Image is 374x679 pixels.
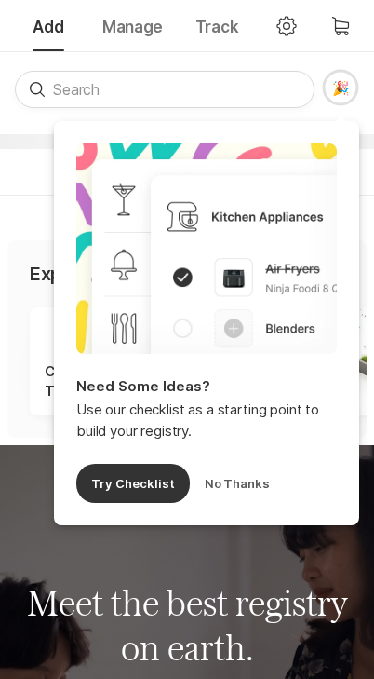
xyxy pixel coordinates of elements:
p: Need Some Ideas? [76,376,337,396]
p: Add [33,17,63,39]
span: Check out The Check List [45,361,152,401]
input: Search [15,71,314,108]
button: 🎉 [322,69,359,106]
div: 🎉 [332,78,350,98]
button: No Thanks [205,464,271,503]
p: Manage [102,17,163,39]
p: Track [195,17,239,39]
button: Try Checklist [76,464,190,503]
p: Use our checklist as a starting point to build your registry. [76,400,337,441]
p: Explore Your Registry [30,263,217,285]
button: Search for [22,75,52,104]
h1: Meet the best registry on earth. [22,580,352,670]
